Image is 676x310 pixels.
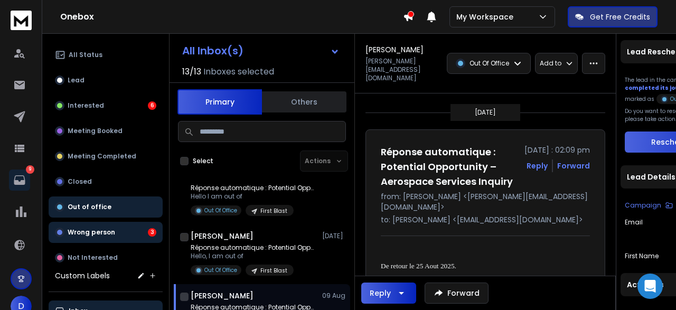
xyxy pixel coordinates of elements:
[470,59,509,68] p: Out Of Office
[262,90,346,114] button: Others
[191,252,317,260] p: Hello, I am out of
[381,145,518,189] h1: Réponse automatique : Potential Opportunity – Aerospace Services Inquiry
[60,11,403,23] h1: Onebox
[191,290,253,301] h1: [PERSON_NAME]
[68,152,136,161] p: Meeting Completed
[68,203,111,211] p: Out of office
[49,70,163,91] button: Lead
[49,95,163,116] button: Interested6
[68,253,118,262] p: Not Interested
[177,89,262,115] button: Primary
[322,232,346,240] p: [DATE]
[524,145,590,155] p: [DATE] : 02:09 pm
[361,283,416,304] button: Reply
[625,201,673,210] button: Campaign
[381,262,456,270] span: De retour le 25 Aout 2025.
[475,108,496,117] p: [DATE]
[625,201,661,210] p: Campaign
[49,146,163,167] button: Meeting Completed
[625,218,643,243] p: Email
[182,65,201,78] span: 13 / 13
[381,214,590,225] p: to: [PERSON_NAME] <[EMAIL_ADDRESS][DOMAIN_NAME]>
[557,161,590,171] div: Forward
[182,45,243,56] h1: All Inbox(s)
[191,231,253,241] h1: [PERSON_NAME]
[68,127,123,135] p: Meeting Booked
[627,172,675,182] p: Lead Details
[540,59,561,68] p: Add to
[55,270,110,281] h3: Custom Labels
[49,247,163,268] button: Not Interested
[456,12,518,22] p: My Workspace
[425,283,489,304] button: Forward
[260,207,287,215] p: First Blast
[204,206,237,214] p: Out Of Office
[204,266,237,274] p: Out Of Office
[69,51,102,59] p: All Status
[365,44,424,55] h1: [PERSON_NAME]
[203,65,274,78] h3: Inboxes selected
[625,252,659,260] p: First Name
[9,170,30,191] a: 9
[49,222,163,243] button: Wrong person3
[26,165,34,174] p: 9
[191,184,317,192] p: Réponse automatique : Potential Opportunity –
[365,57,440,82] p: [PERSON_NAME][EMAIL_ADDRESS][DOMAIN_NAME]
[49,120,163,142] button: Meeting Booked
[370,288,391,298] div: Reply
[68,177,92,186] p: Closed
[527,161,548,171] button: Reply
[68,76,84,84] p: Lead
[148,101,156,110] div: 6
[49,44,163,65] button: All Status
[49,171,163,192] button: Closed
[568,6,658,27] button: Get Free Credits
[191,243,317,252] p: Réponse automatique : Potential Opportunity –
[193,157,213,165] label: Select
[381,191,590,212] p: from: [PERSON_NAME] <[PERSON_NAME][EMAIL_ADDRESS][DOMAIN_NAME]>
[191,192,317,201] p: Hello I am out of
[11,11,32,30] img: logo
[637,274,663,299] div: Open Intercom Messenger
[322,292,346,300] p: 09 Aug
[68,101,104,110] p: Interested
[68,228,115,237] p: Wrong person
[148,228,156,237] div: 3
[590,12,650,22] p: Get Free Credits
[49,196,163,218] button: Out of office
[260,267,287,275] p: First Blast
[174,40,348,61] button: All Inbox(s)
